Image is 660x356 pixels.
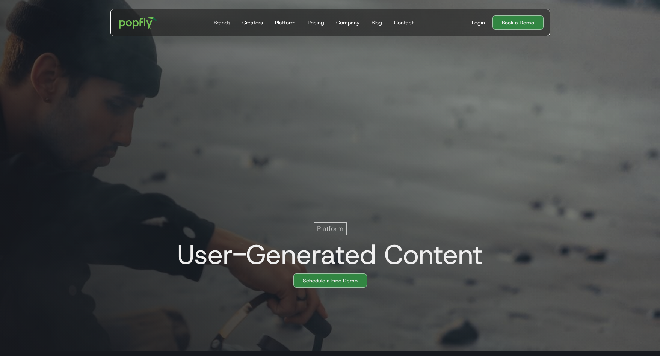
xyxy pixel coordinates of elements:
div: Contact [394,19,414,26]
div: Platform [275,19,296,26]
a: Brands [211,9,233,36]
a: Creators [239,9,266,36]
div: Brands [214,19,230,26]
a: home [114,11,162,34]
div: Pricing [308,19,324,26]
div: Blog [372,19,382,26]
a: Contact [391,9,417,36]
a: Pricing [305,9,327,36]
a: Company [333,9,362,36]
div: Creators [242,19,263,26]
a: Book a Demo [492,15,544,30]
p: Platform [317,224,343,233]
div: Company [336,19,359,26]
div: Login [472,19,485,26]
a: Blog [369,9,385,36]
a: Schedule a Free Demo [293,273,367,288]
a: Platform [272,9,299,36]
a: Login [469,19,488,26]
h1: User-Generated Content [171,240,483,270]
